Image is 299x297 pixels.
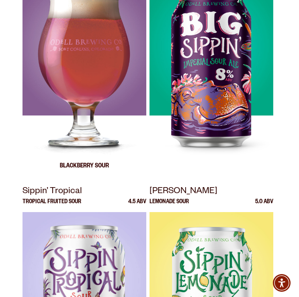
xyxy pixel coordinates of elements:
[273,274,291,292] div: Accessibility Menu
[23,185,146,199] p: Sippin’ Tropical
[23,199,81,212] p: Tropical Fruited Sour
[128,199,146,212] p: 4.5 ABV
[255,199,273,212] p: 5.0 ABV
[149,199,189,212] p: Lemonade Sour
[149,185,273,199] p: [PERSON_NAME]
